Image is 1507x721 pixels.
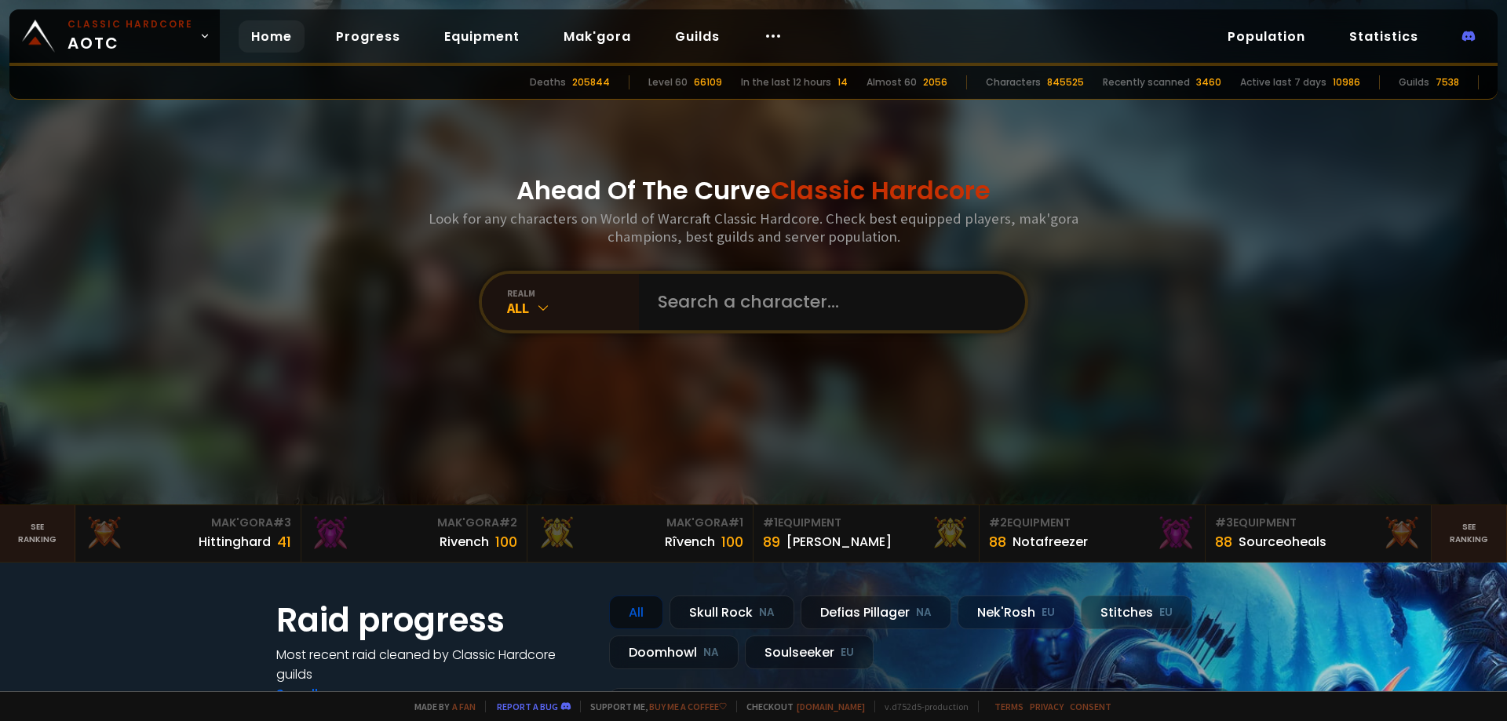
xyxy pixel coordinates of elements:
div: [PERSON_NAME] [786,532,892,552]
div: Rîvench [665,532,715,552]
a: Home [239,20,305,53]
div: 845525 [1047,75,1084,89]
div: 14 [837,75,848,89]
div: Rivench [440,532,489,552]
h3: Look for any characters on World of Warcraft Classic Hardcore. Check best equipped players, mak'g... [422,209,1085,246]
div: Doomhowl [609,635,739,669]
div: Nek'Rosh [958,595,1075,629]
a: #1Equipment89[PERSON_NAME] [753,505,980,562]
div: 10986 [1333,75,1360,89]
a: Mak'gora [551,20,644,53]
div: Hittinghard [199,532,271,552]
div: Mak'Gora [537,515,743,531]
div: 88 [989,531,1006,552]
div: Equipment [763,515,969,531]
small: EU [1042,605,1055,621]
a: Mak'Gora#2Rivench100 [301,505,527,562]
a: Seeranking [1432,505,1507,562]
h1: Raid progress [276,595,590,645]
div: 88 [1215,531,1232,552]
div: Defias Pillager [801,595,951,629]
a: Classic HardcoreAOTC [9,9,220,63]
a: Report a bug [497,701,558,712]
a: #2Equipment88Notafreezer [980,505,1206,562]
div: 3460 [1196,75,1221,89]
span: Made by [405,701,476,712]
div: Level 60 [648,75,688,89]
h4: Most recent raid cleaned by Classic Hardcore guilds [276,645,590,684]
div: Soulseeker [745,635,874,669]
div: Notafreezer [1013,532,1088,552]
a: See all progress [276,685,378,703]
small: EU [1159,605,1173,621]
a: Equipment [432,20,532,53]
span: # 2 [499,515,517,530]
a: Buy me a coffee [649,701,727,712]
div: 2056 [923,75,947,89]
a: Statistics [1337,20,1431,53]
small: Classic Hardcore [68,17,193,31]
div: 89 [763,531,780,552]
div: 205844 [572,75,610,89]
span: v. d752d5 - production [874,701,969,712]
span: # 3 [1215,515,1233,530]
div: Active last 7 days [1240,75,1326,89]
a: Guilds [662,20,732,53]
span: AOTC [68,17,193,55]
span: # 3 [273,515,291,530]
div: Recently scanned [1103,75,1190,89]
div: In the last 12 hours [741,75,831,89]
a: Terms [994,701,1024,712]
div: All [609,595,663,629]
div: Equipment [1215,515,1421,531]
div: 100 [721,531,743,552]
a: Progress [323,20,413,53]
div: Sourceoheals [1239,532,1326,552]
span: # 1 [763,515,778,530]
span: Checkout [736,701,865,712]
div: 100 [495,531,517,552]
div: Mak'Gora [311,515,517,531]
a: a fan [452,701,476,712]
a: Population [1215,20,1318,53]
span: # 1 [728,515,743,530]
h1: Ahead Of The Curve [516,172,991,209]
a: Consent [1070,701,1111,712]
small: EU [841,645,854,661]
span: Support me, [580,701,727,712]
div: realm [507,287,639,299]
a: [DOMAIN_NAME] [797,701,865,712]
div: Stitches [1081,595,1192,629]
small: NA [916,605,932,621]
span: Classic Hardcore [771,173,991,208]
div: Mak'Gora [85,515,291,531]
div: All [507,299,639,317]
a: Mak'Gora#1Rîvench100 [527,505,753,562]
div: Characters [986,75,1041,89]
input: Search a character... [648,274,1006,330]
div: 66109 [694,75,722,89]
small: NA [703,645,719,661]
div: Almost 60 [867,75,917,89]
div: 7538 [1436,75,1459,89]
a: #3Equipment88Sourceoheals [1206,505,1432,562]
a: Privacy [1030,701,1064,712]
div: Deaths [530,75,566,89]
div: Skull Rock [670,595,794,629]
span: # 2 [989,515,1007,530]
a: Mak'Gora#3Hittinghard41 [75,505,301,562]
small: NA [759,605,775,621]
div: 41 [277,531,291,552]
div: Equipment [989,515,1195,531]
div: Guilds [1399,75,1429,89]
